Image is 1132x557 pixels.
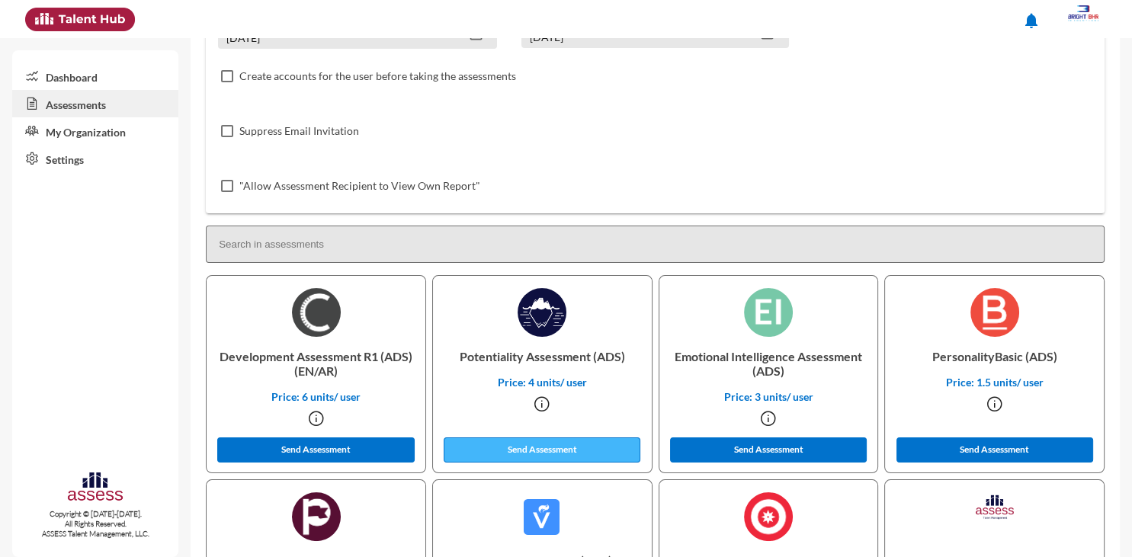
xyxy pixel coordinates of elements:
[12,145,178,172] a: Settings
[239,67,516,85] span: Create accounts for the user before taking the assessments
[12,117,178,145] a: My Organization
[206,226,1105,263] input: Search in assessments
[12,90,178,117] a: Assessments
[1022,11,1041,30] mat-icon: notifications
[12,62,178,90] a: Dashboard
[239,122,359,140] span: Suppress Email Invitation
[219,390,413,403] p: Price: 6 units/ user
[672,337,866,390] p: Emotional Intelligence Assessment (ADS)
[445,337,640,376] p: Potentiality Assessment (ADS)
[12,509,178,539] p: Copyright © [DATE]-[DATE]. All Rights Reserved. ASSESS Talent Management, LLC.
[672,390,866,403] p: Price: 3 units/ user
[66,470,124,507] img: assesscompany-logo.png
[239,177,480,195] span: "Allow Assessment Recipient to View Own Report"
[896,437,1093,463] button: Send Assessment
[219,337,413,390] p: Development Assessment R1 (ADS) (EN/AR)
[897,337,1092,376] p: PersonalityBasic (ADS)
[670,437,867,463] button: Send Assessment
[445,376,640,389] p: Price: 4 units/ user
[897,376,1092,389] p: Price: 1.5 units/ user
[444,437,640,463] button: Send Assessment
[217,437,414,463] button: Send Assessment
